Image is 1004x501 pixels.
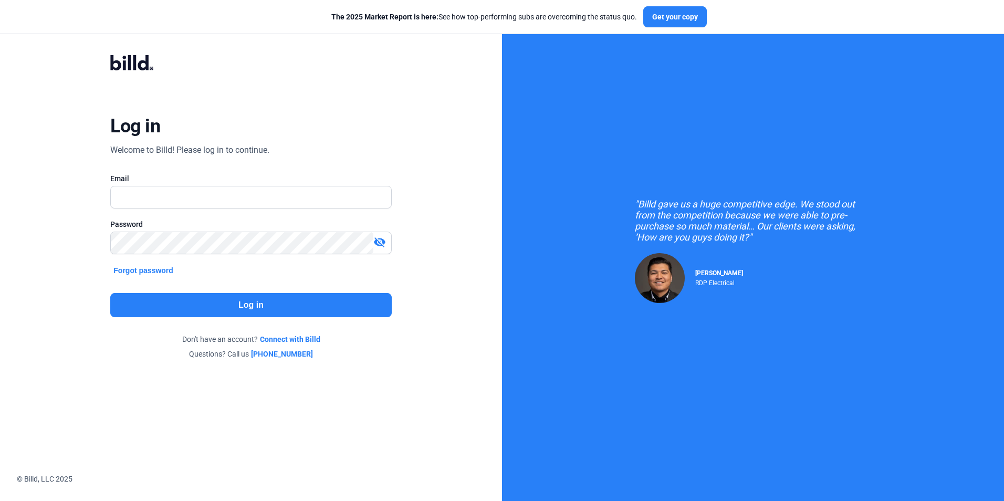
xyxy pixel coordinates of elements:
div: Email [110,173,391,184]
div: Password [110,219,391,229]
button: Forgot password [110,265,176,276]
a: [PHONE_NUMBER] [251,349,313,359]
div: Don't have an account? [110,334,391,345]
div: Log in [110,114,160,138]
button: Get your copy [643,6,707,27]
div: See how top-performing subs are overcoming the status quo. [331,12,637,22]
div: "Billd gave us a huge competitive edge. We stood out from the competition because we were able to... [635,199,871,243]
button: Log in [110,293,391,317]
span: [PERSON_NAME] [695,269,743,277]
mat-icon: visibility_off [373,236,386,248]
div: Welcome to Billd! Please log in to continue. [110,144,269,156]
img: Raul Pacheco [635,253,685,303]
a: Connect with Billd [260,334,320,345]
span: The 2025 Market Report is here: [331,13,438,21]
div: Questions? Call us [110,349,391,359]
div: RDP Electrical [695,277,743,287]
